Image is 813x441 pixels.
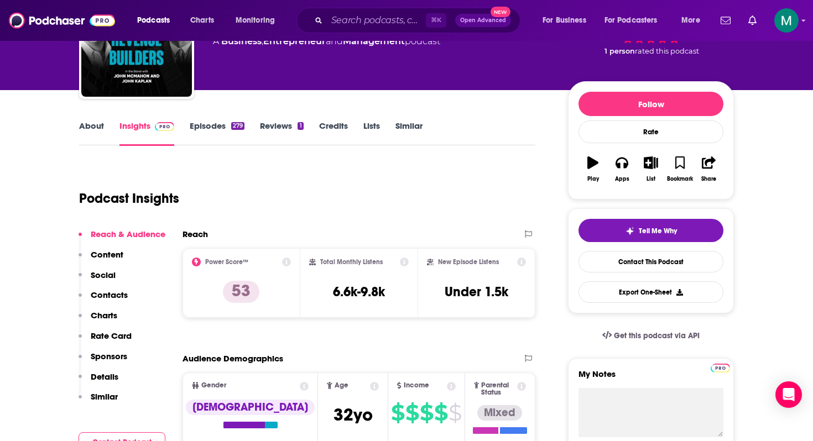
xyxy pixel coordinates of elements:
a: Contact This Podcast [579,251,723,272]
img: Podchaser Pro [711,364,730,372]
h3: 6.6k-9.8k [333,283,385,300]
a: Entrepreneur [263,36,326,46]
a: Pro website [711,362,730,372]
span: and [326,36,343,46]
button: Reach & Audience [79,229,165,249]
p: Charts [91,310,117,321]
a: Get this podcast via API [593,322,708,349]
a: About [79,120,104,146]
div: Play [587,176,599,182]
h2: Audience Demographics [183,353,283,364]
p: Content [91,249,123,260]
span: Monitoring [236,13,275,28]
button: Follow [579,92,723,116]
a: Episodes279 [190,120,244,146]
p: Contacts [91,290,128,300]
img: Podchaser Pro [155,122,174,131]
div: Open Intercom Messenger [775,381,802,408]
button: open menu [597,12,674,29]
input: Search podcasts, credits, & more... [327,12,426,29]
span: Logged in as milan.penny [774,8,799,33]
img: Podchaser - Follow, Share and Rate Podcasts [9,10,115,31]
div: 279 [231,122,244,130]
h2: Reach [183,229,208,239]
a: Management [343,36,405,46]
div: Rate [579,120,723,143]
button: Share [695,149,723,189]
button: Rate Card [79,330,132,351]
div: List [647,176,655,182]
button: open menu [674,12,714,29]
button: open menu [228,12,289,29]
p: 53 [223,281,259,303]
div: Bookmark [667,176,693,182]
span: $ [405,404,419,422]
span: 32 yo [333,404,373,426]
button: tell me why sparkleTell Me Why [579,219,723,242]
span: Get this podcast via API [614,331,700,340]
span: More [681,13,700,28]
button: Social [79,270,116,290]
h1: Podcast Insights [79,190,179,207]
a: Credits [319,120,348,146]
div: Apps [615,176,629,182]
a: Similar [395,120,423,146]
a: Business [221,36,262,46]
button: Bookmark [665,149,694,189]
button: Sponsors [79,351,127,371]
span: Tell Me Why [639,227,677,235]
button: Details [79,371,118,392]
button: open menu [129,12,184,29]
button: Apps [607,149,636,189]
a: Show notifications dropdown [716,11,735,30]
button: Similar [79,391,118,412]
span: ⌘ K [426,13,446,28]
img: User Profile [774,8,799,33]
span: 1 person [604,47,635,55]
a: Lists [363,120,380,146]
div: Search podcasts, credits, & more... [307,8,531,33]
a: Charts [183,12,221,29]
div: A podcast [213,35,440,48]
button: Contacts [79,290,128,310]
label: My Notes [579,369,723,388]
span: Age [335,382,348,389]
span: $ [420,404,433,422]
span: , [262,36,263,46]
span: Income [404,382,429,389]
div: Mixed [477,405,522,421]
p: Sponsors [91,351,127,361]
div: Share [701,176,716,182]
span: Open Advanced [460,18,506,23]
p: Social [91,270,116,280]
a: Reviews1 [260,120,303,146]
span: Charts [190,13,214,28]
p: Similar [91,391,118,402]
h2: Power Score™ [205,258,248,266]
div: [DEMOGRAPHIC_DATA] [186,400,315,415]
img: tell me why sparkle [626,227,634,235]
span: New [491,7,510,17]
span: $ [434,404,447,422]
button: Open AdvancedNew [455,14,511,27]
p: Rate Card [91,330,132,341]
span: For Podcasters [604,13,658,28]
h3: Under 1.5k [445,283,508,300]
button: Play [579,149,607,189]
p: Details [91,371,118,382]
h2: New Episode Listens [438,258,499,266]
a: InsightsPodchaser Pro [119,120,174,146]
div: 1 [298,122,303,130]
button: Show profile menu [774,8,799,33]
span: $ [449,404,461,422]
button: List [637,149,665,189]
span: For Business [543,13,586,28]
button: Content [79,249,123,270]
button: Export One-Sheet [579,281,723,303]
button: open menu [535,12,600,29]
span: $ [391,404,404,422]
a: Show notifications dropdown [744,11,761,30]
p: Reach & Audience [91,229,165,239]
button: Charts [79,310,117,330]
